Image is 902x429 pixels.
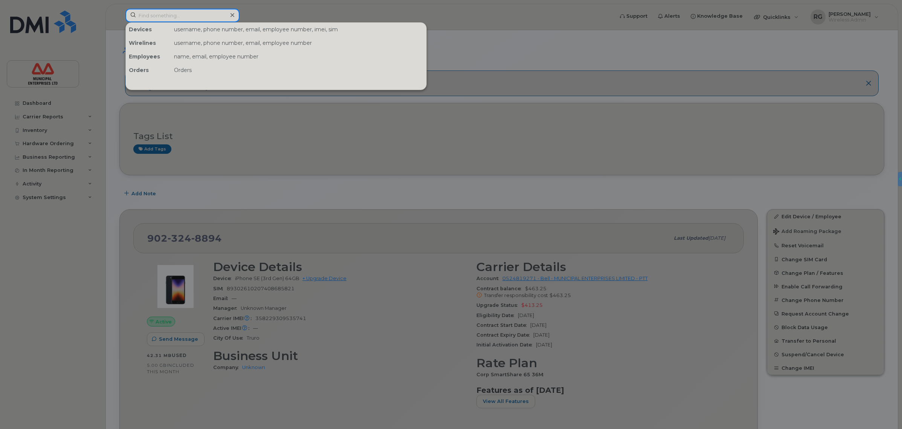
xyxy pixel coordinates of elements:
div: Wirelines [126,36,171,50]
div: username, phone number, email, employee number, imei, sim [171,23,426,36]
div: Orders [171,63,426,77]
div: name, email, employee number [171,50,426,63]
div: Orders [126,63,171,77]
div: Employees [126,50,171,63]
div: Devices [126,23,171,36]
div: username, phone number, email, employee number [171,36,426,50]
